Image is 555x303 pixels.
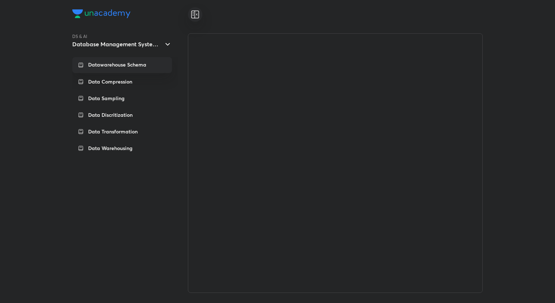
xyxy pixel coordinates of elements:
[88,61,146,68] p: Datawarehouse Schema
[72,9,130,18] img: Company Logo
[88,95,125,102] p: Data Sampling
[88,128,138,135] p: Data Transformation
[88,111,133,119] p: Data Discritization
[88,145,133,152] p: Data Warehousing
[72,33,188,40] p: DS & AI
[88,78,132,85] p: Data Compression
[72,40,162,48] h5: Database Management System and Data Warehousing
